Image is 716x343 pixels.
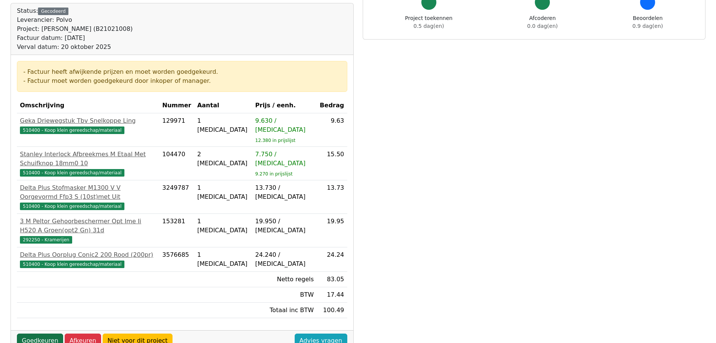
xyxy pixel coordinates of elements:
div: 2 [MEDICAL_DATA] [197,150,249,168]
div: 3 M Peltor Gehoorbeschermer Opt Ime Ii H520 A Groen(opt2 Gn) 31d [20,217,156,235]
td: 15.50 [317,147,347,180]
td: 19.95 [317,214,347,247]
td: 24.24 [317,247,347,272]
span: 510400 - Koop klein gereedschap/materiaal [20,127,124,134]
div: 13.730 / [MEDICAL_DATA] [255,183,314,201]
div: Delta Plus Stofmasker M1300 V V Oorgevormd Ffp3 S (10st)met Uit [20,183,156,201]
td: 17.44 [317,287,347,303]
div: 1 [MEDICAL_DATA] [197,116,249,134]
td: 153281 [159,214,194,247]
div: 1 [MEDICAL_DATA] [197,250,249,268]
a: 3 M Peltor Gehoorbeschermer Opt Ime Ii H520 A Groen(opt2 Gn) 31d292250 - Kramerijen [20,217,156,244]
span: 510400 - Koop klein gereedschap/materiaal [20,203,124,210]
td: 100.49 [317,303,347,318]
th: Prijs / eenh. [252,98,317,113]
div: Beoordelen [633,14,663,30]
a: Geka Driewegstuk Tbv Snelkoppe Ling510400 - Koop klein gereedschap/materiaal [20,116,156,134]
div: 7.750 / [MEDICAL_DATA] [255,150,314,168]
div: Status: [17,6,133,52]
td: 3576685 [159,247,194,272]
span: 292250 - Kramerijen [20,236,72,244]
th: Nummer [159,98,194,113]
td: 3249787 [159,180,194,214]
a: Stanley Interlock Afbreekmes M Etaal Met Schuifknop 18mm0 10510400 - Koop klein gereedschap/mater... [20,150,156,177]
div: 1 [MEDICAL_DATA] [197,217,249,235]
div: Project toekennen [405,14,453,30]
span: 0.0 dag(en) [527,23,558,29]
td: 104470 [159,147,194,180]
td: 13.73 [317,180,347,214]
div: Gecodeerd [38,8,68,15]
th: Aantal [194,98,252,113]
div: Leverancier: Polvo [17,15,133,24]
td: Totaal inc BTW [252,303,317,318]
td: BTW [252,287,317,303]
div: 19.950 / [MEDICAL_DATA] [255,217,314,235]
td: 9.63 [317,113,347,147]
a: Delta Plus Oorplug Conic2 200 Rood (200pr)510400 - Koop klein gereedschap/materiaal [20,250,156,268]
th: Omschrijving [17,98,159,113]
div: Factuur datum: [DATE] [17,34,133,43]
div: Stanley Interlock Afbreekmes M Etaal Met Schuifknop 18mm0 10 [20,150,156,168]
th: Bedrag [317,98,347,113]
div: - Factuur heeft afwijkende prijzen en moet worden goedgekeurd. [23,67,341,76]
div: 1 [MEDICAL_DATA] [197,183,249,201]
span: 510400 - Koop klein gereedschap/materiaal [20,261,124,268]
td: 83.05 [317,272,347,287]
div: Verval datum: 20 oktober 2025 [17,43,133,52]
div: Geka Driewegstuk Tbv Snelkoppe Ling [20,116,156,125]
sub: 9.270 in prijslijst [255,171,292,177]
div: 9.630 / [MEDICAL_DATA] [255,116,314,134]
div: Delta Plus Oorplug Conic2 200 Rood (200pr) [20,250,156,259]
div: 24.240 / [MEDICAL_DATA] [255,250,314,268]
div: - Factuur moet worden goedgekeurd door inkoper of manager. [23,76,341,85]
span: 0.5 dag(en) [413,23,444,29]
span: 510400 - Koop klein gereedschap/materiaal [20,169,124,177]
td: Netto regels [252,272,317,287]
div: Project: [PERSON_NAME] (B21021008) [17,24,133,34]
td: 129971 [159,113,194,147]
span: 0.9 dag(en) [633,23,663,29]
sub: 12.380 in prijslijst [255,138,295,143]
div: Afcoderen [527,14,558,30]
a: Delta Plus Stofmasker M1300 V V Oorgevormd Ffp3 S (10st)met Uit510400 - Koop klein gereedschap/ma... [20,183,156,210]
